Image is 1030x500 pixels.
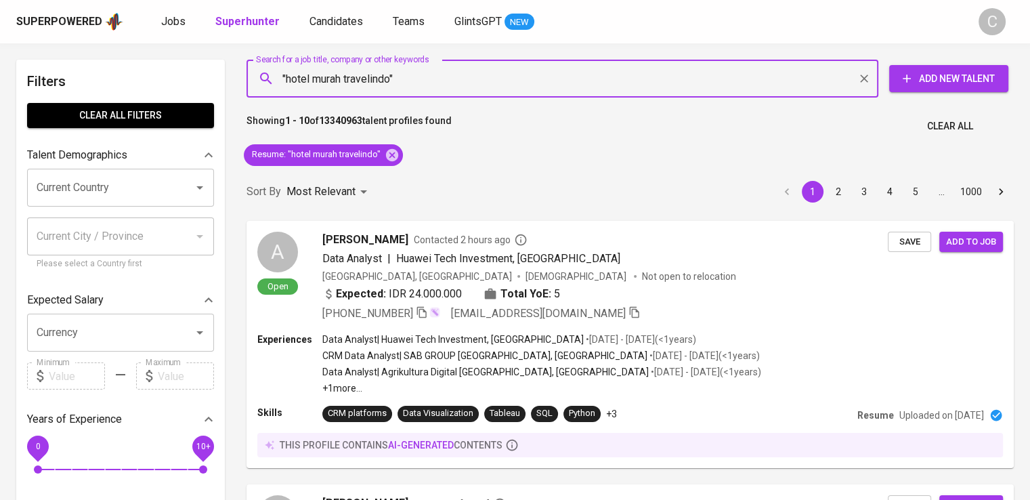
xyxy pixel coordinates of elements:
[262,280,294,292] span: Open
[322,381,761,395] p: +1 more ...
[161,14,188,30] a: Jobs
[322,349,647,362] p: CRM Data Analyst | SAB GROUP [GEOGRAPHIC_DATA], [GEOGRAPHIC_DATA]
[27,142,214,169] div: Talent Demographics
[927,118,973,135] span: Clear All
[246,184,281,200] p: Sort By
[403,407,473,420] div: Data Visualization
[37,257,205,271] p: Please select a Country first
[454,14,534,30] a: GlintsGPT NEW
[285,115,309,126] b: 1 - 10
[322,232,408,248] span: [PERSON_NAME]
[900,70,997,87] span: Add New Talent
[246,114,452,139] p: Showing of talent profiles found
[38,107,203,124] span: Clear All filters
[490,407,520,420] div: Tableau
[286,184,356,200] p: Most Relevant
[606,407,617,421] p: +3
[387,251,391,267] span: |
[336,286,386,302] b: Expected:
[328,407,387,420] div: CRM platforms
[990,181,1012,203] button: Go to next page
[196,442,210,451] span: 10+
[322,286,462,302] div: IDR 24.000.000
[257,333,322,346] p: Experiences
[895,234,924,250] span: Save
[322,333,584,346] p: Data Analyst | Huawei Tech Investment, [GEOGRAPHIC_DATA]
[500,286,551,302] b: Total YoE:
[27,287,214,314] div: Expected Salary
[27,406,214,433] div: Years of Experience
[27,411,122,428] p: Years of Experience
[414,233,528,247] span: Contacted 2 hours ago
[857,409,894,422] p: Resume
[388,440,454,451] span: AI-generated
[396,252,620,265] span: Huawei Tech Investment, [GEOGRAPHIC_DATA]
[956,181,986,203] button: Go to page 1000
[393,14,427,30] a: Teams
[190,178,209,197] button: Open
[322,365,649,379] p: Data Analyst | Agrikultura Digital [GEOGRAPHIC_DATA], [GEOGRAPHIC_DATA]
[322,270,512,283] div: [GEOGRAPHIC_DATA], [GEOGRAPHIC_DATA]
[889,65,1008,92] button: Add New Talent
[215,14,282,30] a: Superhunter
[257,406,322,419] p: Skills
[554,286,560,302] span: 5
[27,103,214,128] button: Clear All filters
[905,181,926,203] button: Go to page 5
[190,323,209,342] button: Open
[27,147,127,163] p: Talent Demographics
[322,252,382,265] span: Data Analyst
[451,307,626,320] span: [EMAIL_ADDRESS][DOMAIN_NAME]
[642,270,736,283] p: Not open to relocation
[505,16,534,29] span: NEW
[27,292,104,308] p: Expected Salary
[286,180,372,205] div: Most Relevant
[309,15,363,28] span: Candidates
[979,8,1006,35] div: C
[322,307,413,320] span: [PHONE_NUMBER]
[16,12,123,32] a: Superpoweredapp logo
[514,233,528,247] svg: By Batam recruiter
[802,181,823,203] button: page 1
[946,234,996,250] span: Add to job
[879,181,901,203] button: Go to page 4
[161,15,186,28] span: Jobs
[536,407,553,420] div: SQL
[16,14,102,30] div: Superpowered
[257,232,298,272] div: A
[280,438,502,452] p: this profile contains contents
[246,221,1014,468] a: AOpen[PERSON_NAME]Contacted 2 hours agoData Analyst|Huawei Tech Investment, [GEOGRAPHIC_DATA][GEO...
[828,181,849,203] button: Go to page 2
[888,232,931,253] button: Save
[35,442,40,451] span: 0
[853,181,875,203] button: Go to page 3
[939,232,1003,253] button: Add to job
[525,270,628,283] span: [DEMOGRAPHIC_DATA]
[454,15,502,28] span: GlintsGPT
[930,185,952,199] div: …
[649,365,761,379] p: • [DATE] - [DATE] ( <1 years )
[27,70,214,92] h6: Filters
[899,409,984,422] p: Uploaded on [DATE]
[49,362,105,390] input: Value
[855,69,874,88] button: Clear
[319,115,362,126] b: 13340963
[158,362,214,390] input: Value
[647,349,760,362] p: • [DATE] - [DATE] ( <1 years )
[774,181,1014,203] nav: pagination navigation
[393,15,425,28] span: Teams
[309,14,366,30] a: Candidates
[569,407,595,420] div: Python
[244,144,403,166] div: Resume: "hotel murah travelindo"
[922,114,979,139] button: Clear All
[215,15,280,28] b: Superhunter
[429,307,440,318] img: magic_wand.svg
[244,148,389,161] span: Resume : "hotel murah travelindo"
[584,333,696,346] p: • [DATE] - [DATE] ( <1 years )
[105,12,123,32] img: app logo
